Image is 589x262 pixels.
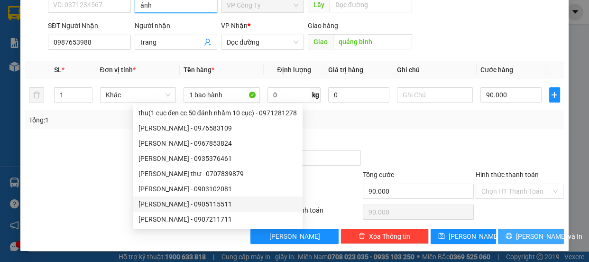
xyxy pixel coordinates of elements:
button: deleteXóa Thông tin [341,229,429,244]
div: [PERSON_NAME] thư - 0707839879 [138,168,297,179]
input: VD: Bàn, Ghế [184,87,260,103]
button: plus [549,87,560,103]
span: Dọc đường [227,35,298,49]
span: printer [506,233,512,240]
input: Dọc đường [333,34,412,49]
span: Định lượng [277,66,311,74]
span: [PERSON_NAME] [449,231,499,242]
span: save [438,233,445,240]
div: [PERSON_NAME] - 0967853824 [138,138,297,149]
div: ÁNH HONG - 0935376461 [133,151,303,166]
div: Tổng: 1 [29,115,228,125]
div: chánh - 0907211711 [133,212,303,227]
span: kg [311,87,321,103]
div: Chưa thanh toán [272,205,362,222]
span: Cước hàng [480,66,513,74]
span: Đơn vị tính [100,66,136,74]
span: Khác [106,88,171,102]
span: SL [54,66,62,74]
button: delete [29,87,44,103]
div: ánh - 0976583109 [133,121,303,136]
span: user-add [204,38,212,46]
div: ánh - 0967853824 [133,136,303,151]
span: delete [359,233,365,240]
button: printer[PERSON_NAME] và In [498,229,563,244]
span: Tên hàng [184,66,214,74]
div: ánh thư - 0707839879 [133,166,303,181]
span: Tổng cước [363,171,394,178]
div: [PERSON_NAME] - 0903102081 [138,184,297,194]
div: SĐT Người Nhận [48,20,131,31]
span: [PERSON_NAME] [269,231,320,242]
input: Ghi Chú [397,87,473,103]
input: 0 [328,87,389,103]
span: Giá trị hàng [328,66,363,74]
div: thu(1 cục đen cc 50 đánh nhầm 10 cục) - 0971281278 [138,108,297,118]
div: Người nhận [135,20,218,31]
span: plus [550,91,560,99]
button: [PERSON_NAME] [250,229,339,244]
th: Ghi chú [393,61,477,79]
label: Hình thức thanh toán [476,171,539,178]
div: KHÁNH - 0905115511 [133,196,303,212]
span: [PERSON_NAME] và In [516,231,582,242]
div: [PERSON_NAME] - 0935376461 [138,153,297,164]
span: Giao [308,34,333,49]
div: thúy khánh - 0903102081 [133,181,303,196]
div: [PERSON_NAME] - 0976583109 [138,123,297,133]
div: [PERSON_NAME] - 0907211711 [138,214,297,225]
span: Giao hàng [308,22,338,29]
span: VP Nhận [221,22,248,29]
span: Xóa Thông tin [369,231,410,242]
button: save[PERSON_NAME] [431,229,496,244]
div: [PERSON_NAME] - 0905115511 [138,199,297,209]
div: thu(1 cục đen cc 50 đánh nhầm 10 cục) - 0971281278 [133,105,303,121]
